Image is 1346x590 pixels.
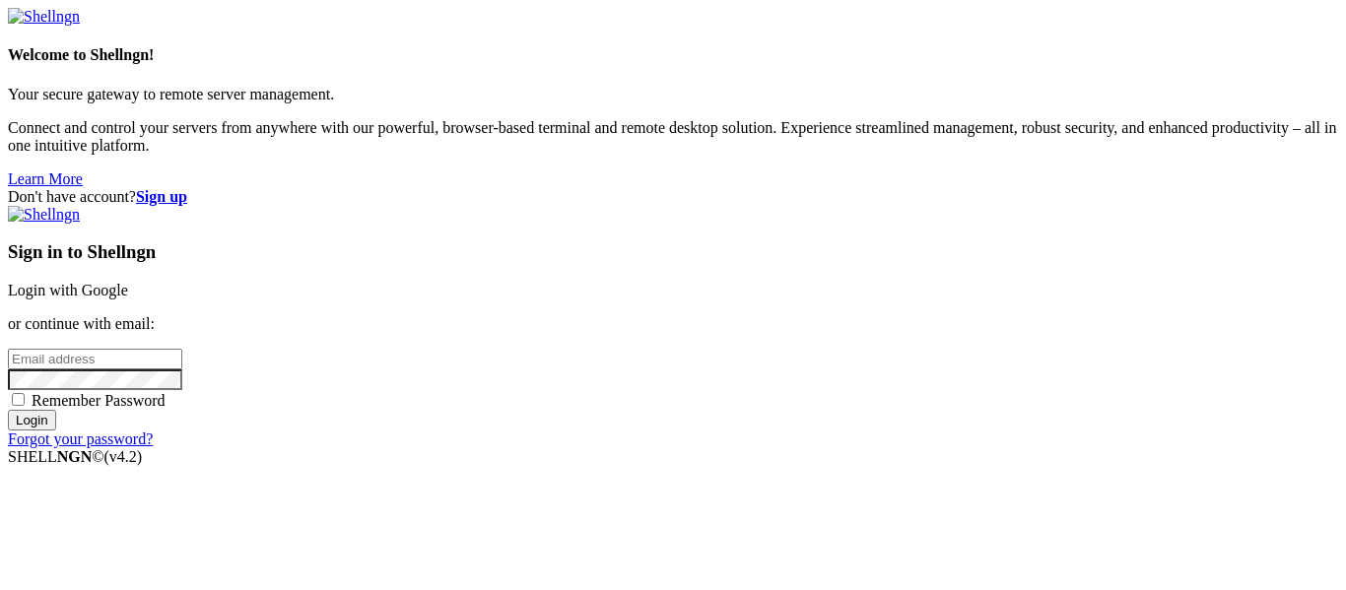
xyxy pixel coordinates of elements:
span: SHELL © [8,448,142,465]
b: NGN [57,448,93,465]
p: Connect and control your servers from anywhere with our powerful, browser-based terminal and remo... [8,119,1338,155]
img: Shellngn [8,206,80,224]
img: Shellngn [8,8,80,26]
a: Sign up [136,188,187,205]
input: Remember Password [12,393,25,406]
input: Email address [8,349,182,369]
h4: Welcome to Shellngn! [8,46,1338,64]
span: 4.2.0 [104,448,143,465]
p: or continue with email: [8,315,1338,333]
a: Learn More [8,170,83,187]
a: Login with Google [8,282,128,298]
h3: Sign in to Shellngn [8,241,1338,263]
div: Don't have account? [8,188,1338,206]
input: Login [8,410,56,430]
p: Your secure gateway to remote server management. [8,86,1338,103]
span: Remember Password [32,392,166,409]
a: Forgot your password? [8,430,153,447]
